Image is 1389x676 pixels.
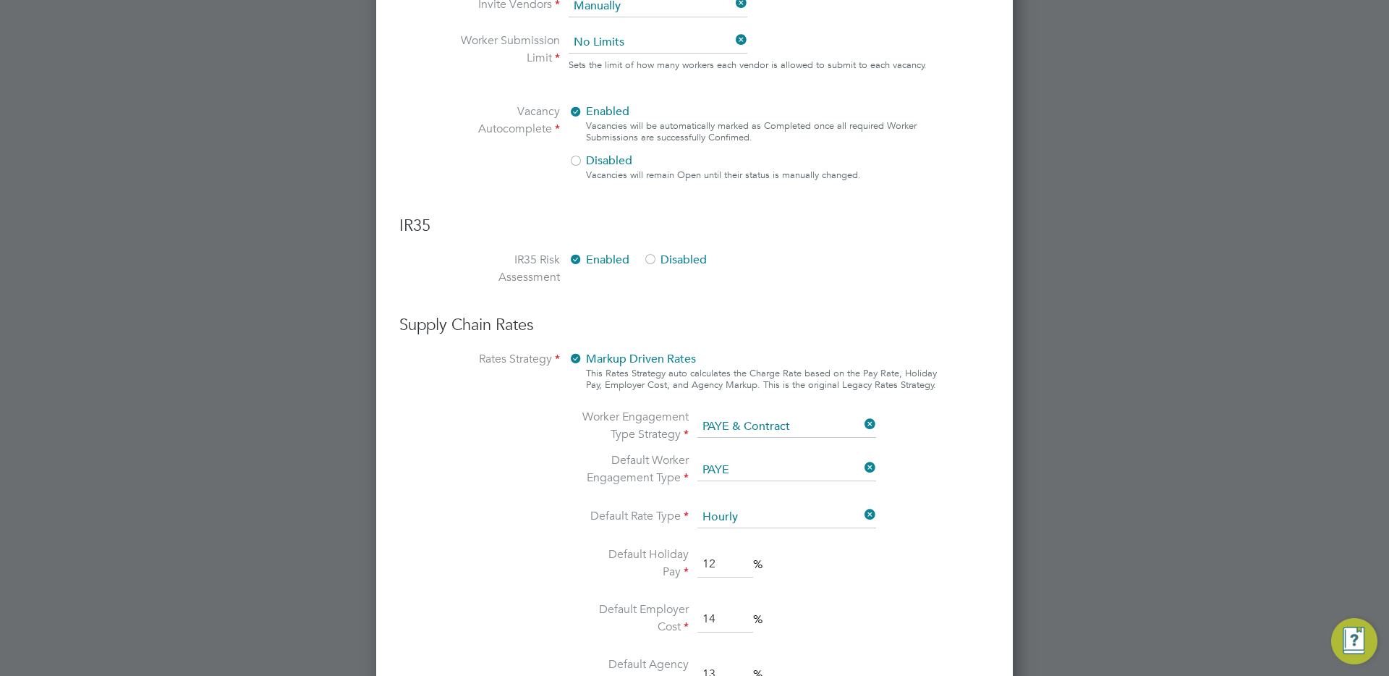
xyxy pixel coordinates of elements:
[569,32,747,54] input: Search for...
[399,315,990,336] h3: Supply Chain Rates
[643,253,707,267] span: Disabled
[580,408,689,443] label: Worker Engagement Type Strategy
[1331,618,1377,664] button: Engage Resource Center
[697,416,876,438] input: Select one
[580,452,689,486] label: Default Worker Engagement Type
[451,103,560,187] label: Vacancy Autocomplete
[580,546,689,580] label: Default Holiday Pay
[451,251,560,286] label: IR35 Risk Assessment
[569,56,927,74] div: Sets the limit of how many workers each vendor is allowed to submit to each vacancy.
[569,352,696,366] span: Markup Driven Rates
[697,460,876,481] input: Select one
[451,32,560,85] label: Worker Submission Limit
[580,601,885,638] li: %
[580,546,885,583] li: %
[580,507,689,525] label: Default Rate Type
[569,153,632,168] span: Disabled
[580,601,689,635] label: Default Employer Cost
[697,507,876,528] input: Select one
[586,120,938,143] div: Vacancies will be automatically marked as Completed once all required Worker Submissions are succ...
[569,104,629,119] span: Enabled
[399,216,990,237] h3: IR35
[569,253,629,267] span: Enabled
[586,368,938,391] div: This Rates Strategy auto calculates the Charge Rate based on the Pay Rate, Holiday Pay, Employer ...
[586,169,938,181] div: Vacancies will remain Open until their status is manually changed.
